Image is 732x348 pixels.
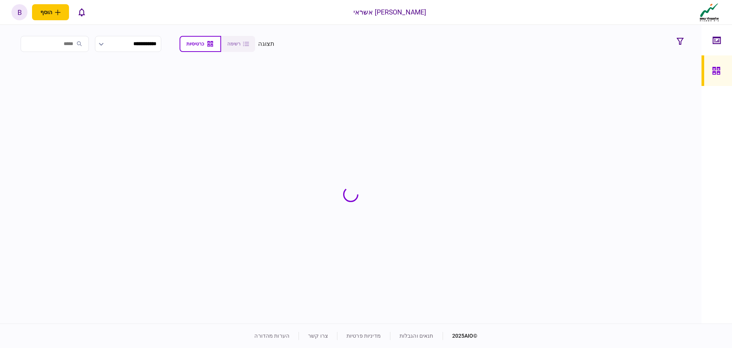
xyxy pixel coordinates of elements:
a: הערות מהדורה [254,333,289,339]
a: צרו קשר [308,333,328,339]
button: פתח תפריט להוספת לקוח [32,4,69,20]
button: b [11,4,27,20]
button: כרטיסיות [180,36,221,52]
span: רשימה [227,41,241,47]
a: תנאים והגבלות [400,333,433,339]
a: מדיניות פרטיות [347,333,381,339]
button: רשימה [221,36,255,52]
span: כרטיסיות [186,41,204,47]
div: תצוגה [258,39,274,49]
div: [PERSON_NAME] אשראי [353,7,427,17]
img: client company logo [698,3,721,22]
button: פתח רשימת התראות [74,4,90,20]
div: © 2025 AIO [443,332,478,340]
